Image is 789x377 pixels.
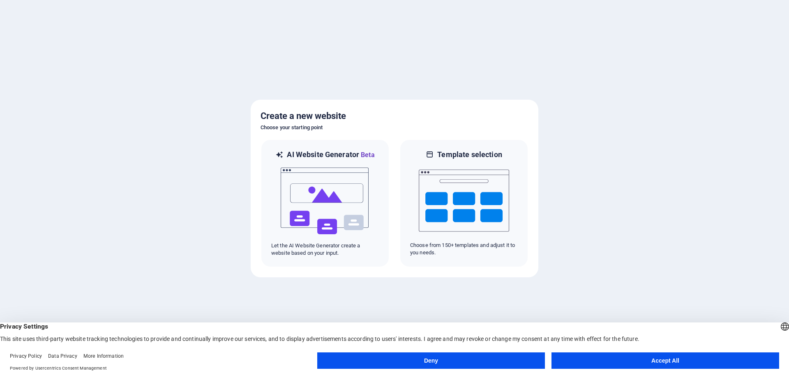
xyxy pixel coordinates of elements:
[261,123,528,133] h6: Choose your starting point
[359,151,375,159] span: Beta
[261,139,390,267] div: AI Website GeneratorBetaaiLet the AI Website Generator create a website based on your input.
[261,110,528,123] h5: Create a new website
[437,150,502,160] h6: Template selection
[287,150,374,160] h6: AI Website Generator
[271,242,379,257] p: Let the AI Website Generator create a website based on your input.
[280,160,370,242] img: ai
[399,139,528,267] div: Template selectionChoose from 150+ templates and adjust it to you needs.
[410,242,518,256] p: Choose from 150+ templates and adjust it to you needs.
